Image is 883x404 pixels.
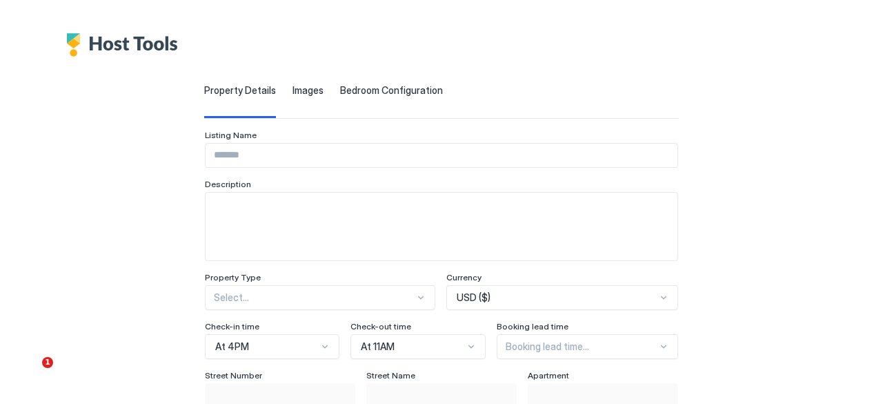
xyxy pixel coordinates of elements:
span: 1 [42,357,53,368]
span: Images [292,84,324,97]
span: Description [205,179,251,189]
span: Property Type [205,272,261,282]
span: Street Name [366,370,415,381]
iframe: Intercom live chat [14,357,47,390]
textarea: Input Field [206,193,677,260]
span: Check-out time [350,321,411,331]
span: Property Details [204,84,276,97]
span: At 11AM [361,340,395,353]
span: Street Number [205,370,262,381]
span: Listing Name [205,130,257,140]
span: Bedroom Configuration [340,84,443,97]
span: Check-in time [205,321,259,331]
span: USD ($) [457,291,490,304]
span: Currency [446,272,482,282]
input: Input Field [206,144,677,167]
span: Apartment [528,370,569,381]
span: At 4PM [215,340,249,353]
span: Booking lead time [497,321,568,331]
div: Host Tools Logo [66,33,185,57]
